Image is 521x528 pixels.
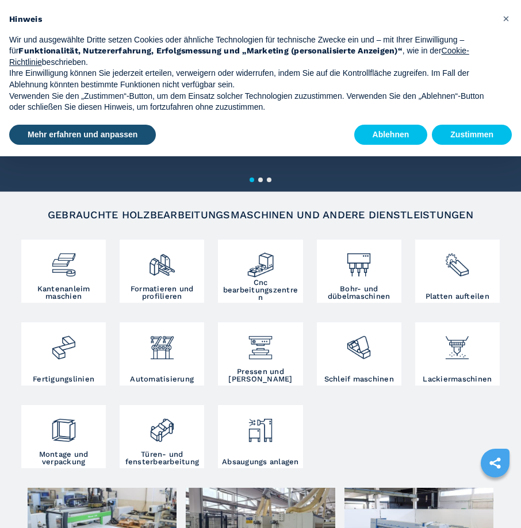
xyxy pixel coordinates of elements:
[9,14,493,25] h2: Hinweis
[415,240,500,303] a: Platten aufteilen
[481,449,509,477] a: sharethis
[39,210,482,220] h2: Gebrauchte Holzbearbeitungsmaschinen und andere Dienstleistungen
[148,325,176,361] img: automazione.png
[345,242,373,279] img: foratrici_inseritrici_2.png
[122,285,201,300] h3: Formatieren und profilieren
[247,408,274,444] img: aspirazione_1.png
[9,68,493,90] p: Ihre Einwilligung können Sie jederzeit erteilen, verweigern oder widerrufen, indem Sie auf die Ko...
[122,450,201,465] h3: Türen- und fensterbearbeitung
[345,325,373,361] img: levigatrici_2.png
[250,178,254,182] button: 1
[130,375,194,383] h3: Automatisierung
[354,125,428,145] button: Ablehnen
[432,125,512,145] button: Zustimmen
[443,325,471,361] img: verniciatura_1.png
[50,408,78,444] img: montaggio_imballaggio_2.png
[218,405,302,468] a: Absaugungs anlagen
[267,178,271,182] button: 3
[218,322,302,386] a: Pressen und [PERSON_NAME]
[9,34,493,68] p: Wir und ausgewählte Dritte setzen Cookies oder ähnliche Technologien für technische Zwecke ein un...
[472,476,512,519] iframe: Chat
[50,325,78,361] img: linee_di_produzione_2.png
[443,242,471,279] img: sezionatrici_2.png
[317,240,401,303] a: Bohr- und dübelmaschinen
[9,91,493,113] p: Verwenden Sie den „Zustimmen“-Button, um dem Einsatz solcher Technologien zuzustimmen. Verwenden ...
[18,46,403,55] strong: Funktionalität, Nutzererfahrung, Erfolgsmessung und „Marketing (personalisierte Anzeigen)“
[21,322,106,386] a: Fertigungslinien
[503,11,509,25] span: ×
[221,279,300,301] h3: Cnc bearbeitungszentren
[426,292,489,300] h3: Platten aufteilen
[148,408,176,444] img: lavorazione_porte_finestre_2.png
[222,458,299,465] h3: Absaugungs anlagen
[221,368,300,383] h3: Pressen und [PERSON_NAME]
[324,375,394,383] h3: Schleif maschinen
[21,240,106,303] a: Kantenanleim maschien
[148,242,176,279] img: squadratrici_2.png
[33,375,94,383] h3: Fertigungslinien
[247,242,274,279] img: centro_di_lavoro_cnc_2.png
[120,322,204,386] a: Automatisierung
[24,285,103,300] h3: Kantenanleim maschien
[120,240,204,303] a: Formatieren und profilieren
[9,46,469,67] a: Cookie-Richtlinie
[24,450,103,465] h3: Montage und verpackung
[120,405,204,468] a: Türen- und fensterbearbeitung
[218,240,302,303] a: Cnc bearbeitungszentren
[423,375,492,383] h3: Lackiermaschinen
[320,285,399,300] h3: Bohr- und dübelmaschinen
[415,322,500,386] a: Lackiermaschinen
[21,405,106,468] a: Montage und verpackung
[9,125,156,145] button: Mehr erfahren und anpassen
[317,322,401,386] a: Schleif maschinen
[247,325,274,361] img: pressa-strettoia.png
[258,178,263,182] button: 2
[50,242,78,279] img: bordatrici_1.png
[497,9,515,28] button: Schließen Sie diesen Hinweis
